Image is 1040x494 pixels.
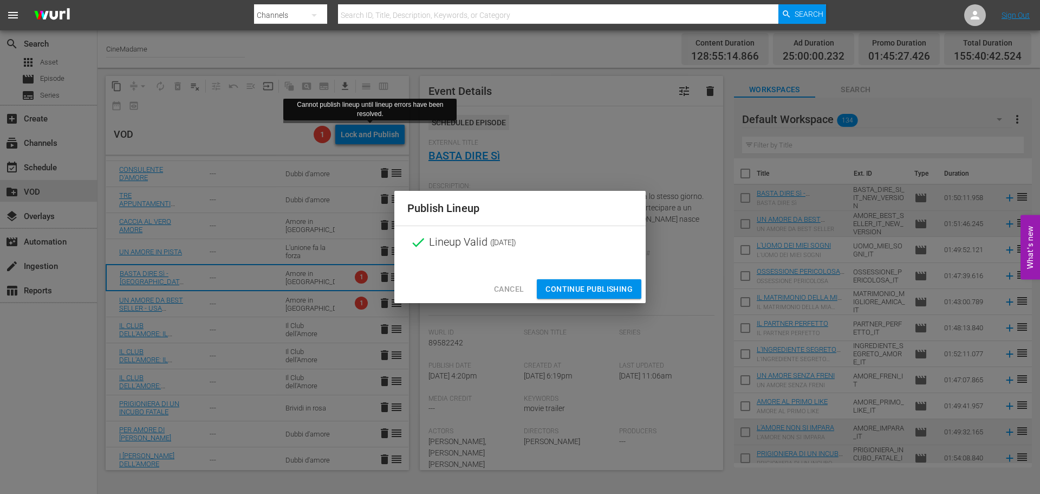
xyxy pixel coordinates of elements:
div: Lineup Valid [394,226,646,259]
img: ans4CAIJ8jUAAAAAAAAAAAAAAAAAAAAAAAAgQb4GAAAAAAAAAAAAAAAAAAAAAAAAJMjXAAAAAAAAAAAAAAAAAAAAAAAAgAT5G... [26,3,78,28]
div: Cannot publish lineup until lineup errors have been resolved. [288,100,452,119]
button: Open Feedback Widget [1020,215,1040,279]
span: Continue Publishing [545,283,633,296]
a: Sign Out [1002,11,1030,20]
span: menu [6,9,19,22]
span: Cancel [494,283,524,296]
h2: Publish Lineup [407,200,633,217]
span: Search [795,4,823,24]
span: ( [DATE] ) [490,234,516,251]
button: Cancel [485,279,532,299]
button: Continue Publishing [537,279,641,299]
